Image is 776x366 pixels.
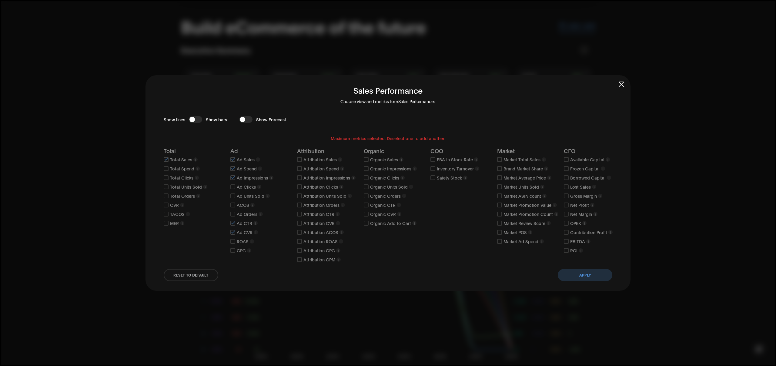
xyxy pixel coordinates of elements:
span: Available Capital [570,156,604,163]
button: i [186,212,190,216]
button: i [586,239,590,243]
span: Market Average Price [503,174,546,181]
button: i [247,248,251,253]
h3: Total [164,148,227,154]
div: Maximum metrics selected. Deselect one to add another. [164,135,612,142]
button: i [598,194,602,198]
span: MER [170,220,179,227]
span: Total Spend [170,165,194,172]
span: Ad Clicks [237,183,256,190]
button: i [528,230,532,234]
span: Market Promotion Value [503,202,551,208]
button: i [258,166,262,171]
span: Market Units Sold [503,183,539,190]
p: Choose view and metrics for «Sales Performance» [164,98,612,104]
button: i [339,230,344,234]
button: i [203,185,207,189]
button: i [266,194,270,198]
span: Organic Impressions [370,165,411,172]
span: Attribution CTR [303,211,334,217]
button: i [399,157,403,162]
button: i [606,157,610,162]
span: Brand Market Share [503,165,543,172]
span: Safety Stock [437,174,462,181]
span: Inventory Turnover [437,165,474,172]
span: Ad Orders [237,211,257,217]
button: i [193,157,198,162]
h3: Ad [230,148,294,154]
span: Market Review Score [503,220,545,227]
button: i [601,166,605,171]
span: Ad CTR [237,220,252,227]
span: Ad Units Sold [237,193,264,199]
span: TACOS [170,211,185,217]
button: i [195,176,199,180]
button: i [544,166,548,171]
button: i [250,203,255,207]
button: i [253,221,258,225]
button: i [608,230,613,234]
span: Frozen Capital [570,165,600,172]
span: Attribution Sales [303,156,337,163]
button: i [540,239,544,243]
h3: Attribution [297,148,361,154]
span: ROI [570,247,577,254]
button: i [397,212,401,216]
span: Attribution Impressions [303,174,350,181]
button: i [257,185,261,189]
span: Show Forecast [256,116,286,123]
button: i [336,257,341,262]
span: Attribution CVR [303,220,335,227]
span: Lost Sales [570,183,591,190]
span: Organic Clicks [370,174,399,181]
span: CVR [170,202,179,208]
h3: Market [497,148,561,154]
span: Total Clicks [170,174,193,181]
span: Attribution Units Sold [303,193,346,199]
span: Organic CTR [370,202,396,208]
button: i [339,185,343,189]
button: i [256,157,260,162]
button: i [475,166,479,171]
span: Ad Spend [237,165,257,172]
button: i [180,221,184,225]
button: i [269,176,273,180]
button: i [196,166,200,171]
button: i [351,176,356,180]
span: Ad Sales [237,156,255,163]
button: i [348,194,352,198]
button: i [542,194,547,198]
span: Borrowed Capital [570,174,606,181]
span: Market ASIN count [503,193,541,199]
span: Total Sales [170,156,192,163]
button: i [553,203,557,207]
span: Market Total Sales [503,156,540,163]
span: Market POS [503,229,527,236]
span: Total Orders [170,193,195,199]
span: FBA In Stock Rate [437,156,473,163]
span: Organic CVR [370,211,396,217]
button: i [336,221,340,225]
button: i [463,176,467,180]
button: i [579,248,583,253]
button: i [607,176,611,180]
button: i [341,203,345,207]
button: i [259,212,263,216]
button: i [592,185,596,189]
span: Market Promotion Count [503,211,553,217]
h3: COO [430,148,494,154]
button: i [254,230,258,234]
button: i [540,185,544,189]
span: Organic Orders [370,193,401,199]
span: Attribution Orders [303,202,339,208]
span: ROAS [237,238,249,245]
button: i [402,194,406,198]
button: i [547,176,551,180]
span: Attribution ACOS [303,229,338,236]
span: Show lines [164,116,185,123]
span: Net Margin [570,211,592,217]
span: ACOS [237,202,249,208]
span: CPC [237,247,246,254]
button: i [412,221,416,225]
span: Organic Units Sold [370,183,408,190]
